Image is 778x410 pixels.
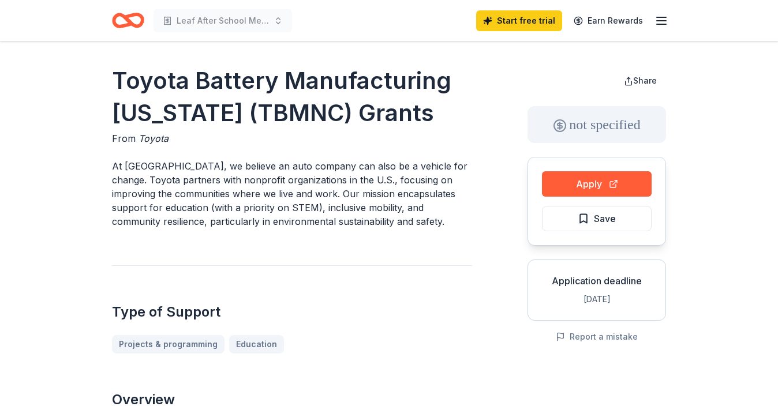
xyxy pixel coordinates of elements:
span: Toyota [139,133,169,144]
a: Education [229,335,284,353]
a: Earn Rewards [567,10,650,31]
button: Save [542,206,652,231]
h2: Type of Support [112,303,472,321]
span: Share [633,76,657,85]
span: Leaf After School Mentorship Program [177,14,269,28]
a: Projects & programming [112,335,225,353]
div: not specified [528,106,666,143]
div: [DATE] [537,292,656,306]
button: Share [615,69,666,92]
h1: Toyota Battery Manufacturing [US_STATE] (TBMNC) Grants [112,65,472,129]
button: Report a mistake [556,330,638,344]
div: Application deadline [537,274,656,288]
div: From [112,131,472,145]
span: Save [594,211,616,226]
a: Start free trial [476,10,562,31]
a: Home [112,7,144,34]
p: At [GEOGRAPHIC_DATA], we believe an auto company can also be a vehicle for change. Toyota partner... [112,159,472,228]
h2: Overview [112,390,472,409]
button: Apply [542,171,652,197]
button: Leaf After School Mentorship Program [154,9,292,32]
